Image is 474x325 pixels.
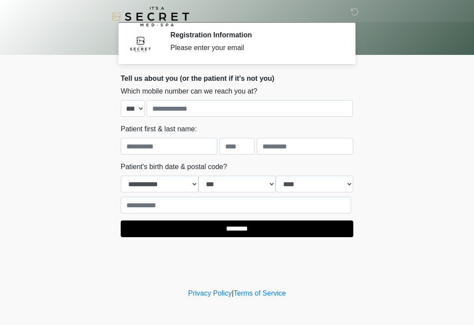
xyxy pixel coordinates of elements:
a: | [232,289,233,297]
h2: Tell us about you (or the patient if it's not you) [121,74,353,83]
div: Please enter your email [170,43,340,53]
img: Agent Avatar [127,31,154,57]
img: It's A Secret Med Spa Logo [112,7,189,26]
h2: Registration Information [170,31,340,39]
a: Privacy Policy [188,289,232,297]
a: Terms of Service [233,289,286,297]
label: Patient first & last name: [121,124,197,134]
label: Patient's birth date & postal code? [121,162,227,172]
label: Which mobile number can we reach you at? [121,86,257,97]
